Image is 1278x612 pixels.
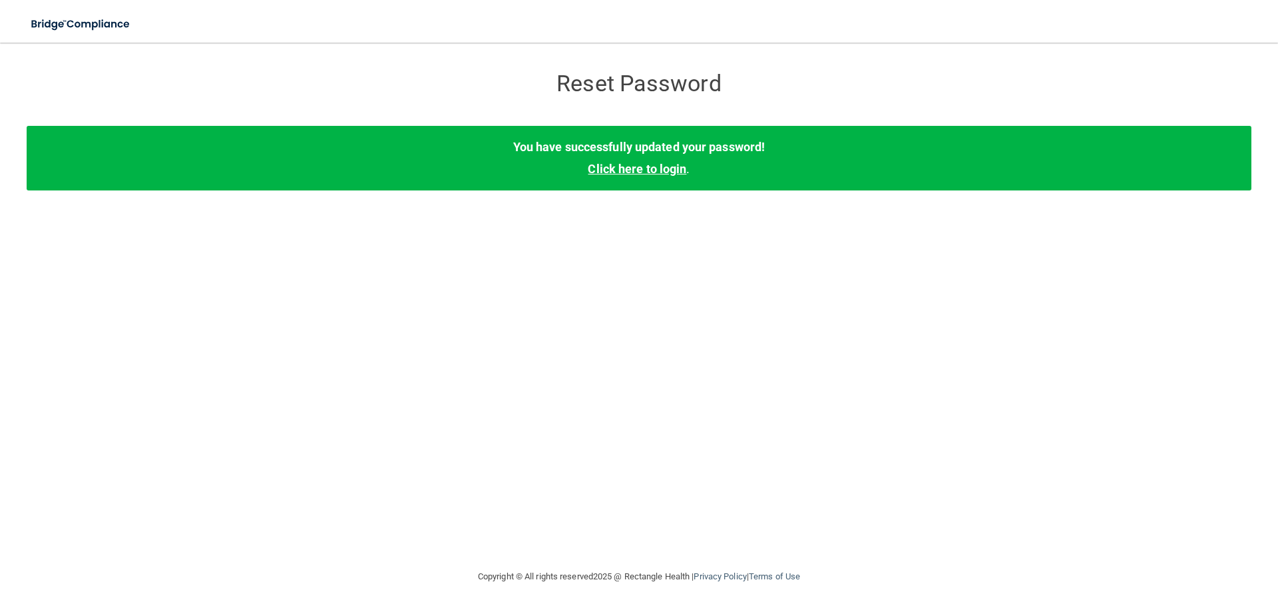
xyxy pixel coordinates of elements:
[588,162,686,176] a: Click here to login
[749,571,800,581] a: Terms of Use
[396,71,882,96] h3: Reset Password
[694,571,746,581] a: Privacy Policy
[27,126,1251,190] div: .
[396,555,882,598] div: Copyright © All rights reserved 2025 @ Rectangle Health | |
[20,11,142,38] img: bridge_compliance_login_screen.278c3ca4.svg
[513,140,765,154] b: You have successfully updated your password!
